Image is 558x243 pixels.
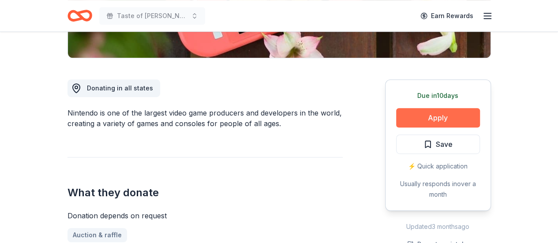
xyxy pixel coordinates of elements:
button: Save [396,135,480,154]
a: Auction & raffle [67,228,127,242]
div: Updated 3 months ago [385,221,491,232]
div: Donation depends on request [67,210,343,221]
a: Home [67,5,92,26]
a: Earn Rewards [415,8,479,24]
div: Nintendo is one of the largest video game producers and developers in the world, creating a varie... [67,108,343,129]
div: Usually responds in over a month [396,179,480,200]
button: Apply [396,108,480,127]
h2: What they donate [67,186,343,200]
span: Save [436,138,453,150]
span: Donating in all states [87,84,153,92]
div: Due in 10 days [396,90,480,101]
button: Taste of [PERSON_NAME] [99,7,205,25]
span: Taste of [PERSON_NAME] [117,11,187,21]
div: ⚡️ Quick application [396,161,480,172]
